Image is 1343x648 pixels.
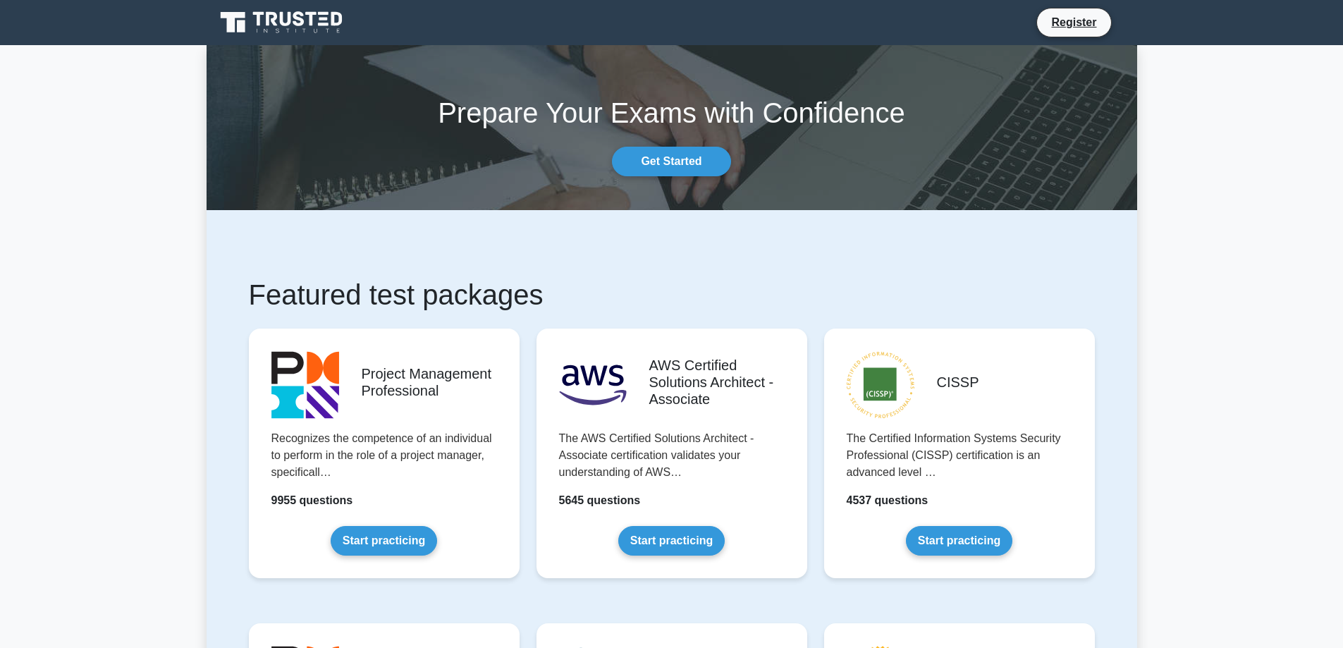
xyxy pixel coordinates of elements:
a: Start practicing [906,526,1012,556]
a: Register [1043,13,1105,31]
a: Start practicing [618,526,725,556]
a: Start practicing [331,526,437,556]
a: Get Started [612,147,730,176]
h1: Prepare Your Exams with Confidence [207,96,1137,130]
h1: Featured test packages [249,278,1095,312]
